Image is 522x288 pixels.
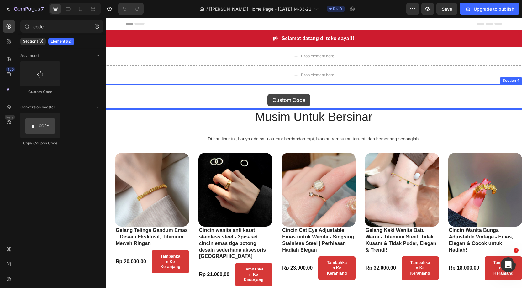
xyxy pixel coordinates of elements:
span: Advanced [20,53,39,59]
div: Copy Coupon Code [20,140,60,146]
p: 7 [41,5,44,13]
span: Toggle open [93,102,103,112]
span: Toggle open [93,51,103,61]
button: Save [436,3,457,15]
button: 7 [3,3,47,15]
p: Elements(2) [51,39,72,44]
span: Draft [333,6,342,12]
div: Upgrade to publish [465,6,514,12]
span: Conversion booster [20,104,55,110]
div: Custom Code [20,89,60,95]
iframe: Intercom live chat [501,257,516,272]
span: / [206,6,208,12]
p: Sections(0) [23,39,43,44]
span: Save [442,6,452,12]
div: 450 [6,67,15,72]
span: [[PERSON_NAME]] Home Page - [DATE] 14:33:22 [209,6,312,12]
button: Upgrade to publish [460,3,519,15]
iframe: Design area [106,18,522,288]
span: 1 [514,248,519,253]
input: Search Sections & Elements [20,20,103,33]
div: Undo/Redo [118,3,144,15]
div: Beta [5,115,15,120]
